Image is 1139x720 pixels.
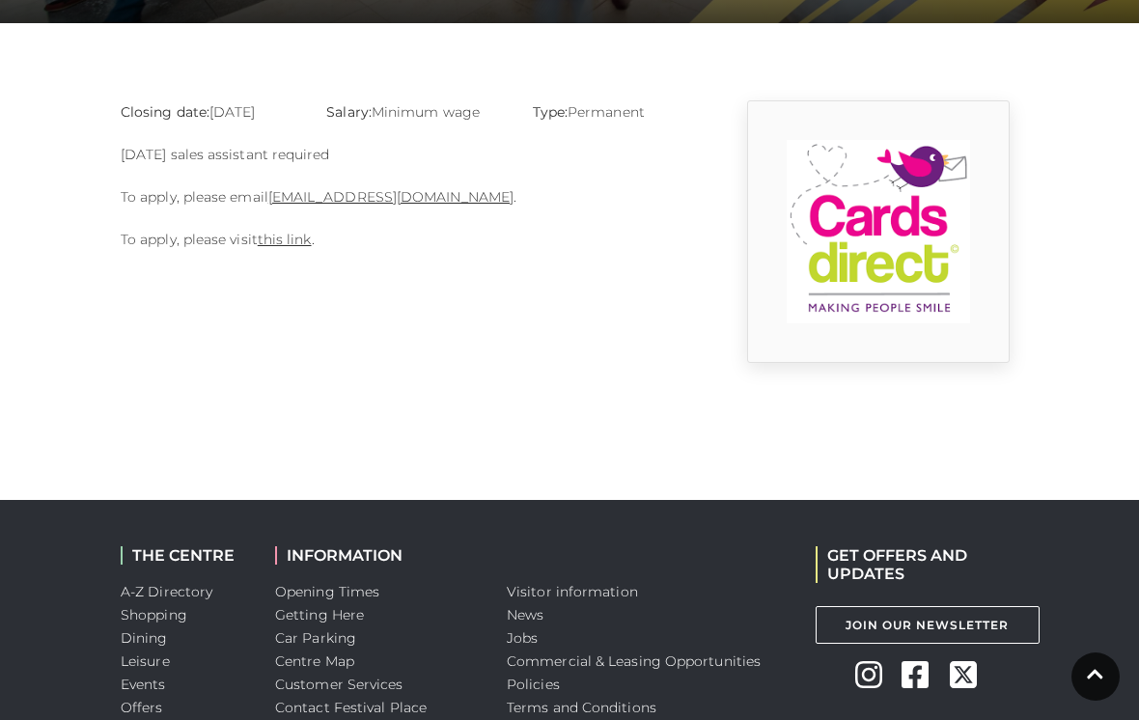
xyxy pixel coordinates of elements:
[121,228,709,251] p: To apply, please visit .
[507,583,638,600] a: Visitor information
[121,143,709,166] p: [DATE] sales assistant required
[275,583,379,600] a: Opening Times
[121,629,168,647] a: Dining
[121,583,212,600] a: A-Z Directory
[275,606,364,623] a: Getting Here
[507,629,538,647] a: Jobs
[121,185,709,208] p: To apply, please email .
[326,103,372,121] strong: Salary:
[507,699,656,716] a: Terms and Conditions
[121,100,297,124] p: [DATE]
[268,188,514,206] a: [EMAIL_ADDRESS][DOMAIN_NAME]
[275,699,427,716] a: Contact Festival Place
[507,606,543,623] a: News
[121,546,246,565] h2: THE CENTRE
[326,100,503,124] p: Minimum wage
[507,676,560,693] a: Policies
[275,676,403,693] a: Customer Services
[121,103,209,121] strong: Closing date:
[275,629,356,647] a: Car Parking
[121,606,187,623] a: Shopping
[275,652,354,670] a: Centre Map
[816,606,1040,644] a: Join Our Newsletter
[787,140,970,323] img: 9_1554819914_l1cI.png
[121,699,163,716] a: Offers
[533,100,709,124] p: Permanent
[121,676,166,693] a: Events
[275,546,478,565] h2: INFORMATION
[816,546,1018,583] h2: GET OFFERS AND UPDATES
[507,652,761,670] a: Commercial & Leasing Opportunities
[121,652,170,670] a: Leisure
[533,103,568,121] strong: Type:
[258,231,312,248] a: this link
